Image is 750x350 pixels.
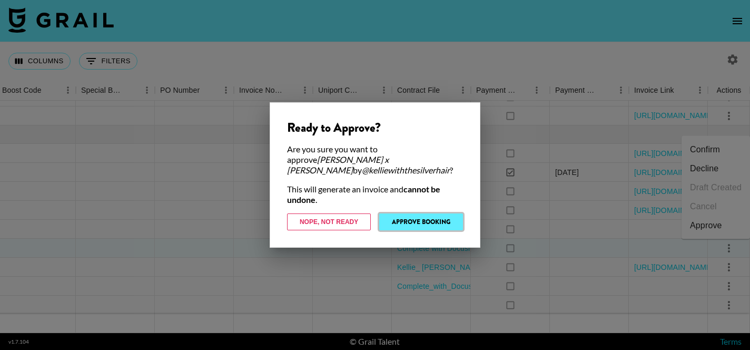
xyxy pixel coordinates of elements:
button: Approve Booking [379,213,463,230]
strong: cannot be undone [287,184,440,205]
div: This will generate an invoice and . [287,184,463,205]
div: Are you sure you want to approve by ? [287,144,463,176]
em: [PERSON_NAME] x [PERSON_NAME] [287,154,389,175]
div: Ready to Approve? [287,120,463,135]
button: Nope, Not Ready [287,213,371,230]
em: @ kelliewiththesilverhair [362,165,450,175]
